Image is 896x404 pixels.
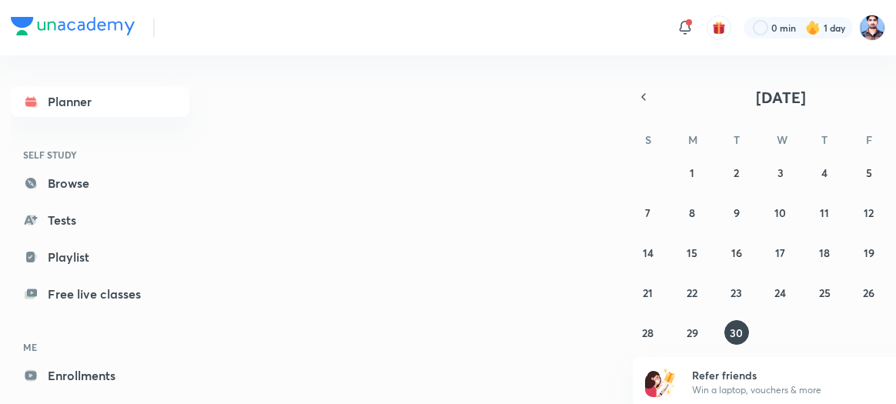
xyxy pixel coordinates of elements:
a: Playlist [11,242,189,272]
img: avatar [712,21,726,35]
h6: SELF STUDY [11,142,189,168]
button: September 15, 2025 [680,240,704,265]
button: September 19, 2025 [857,240,881,265]
span: [DATE] [756,87,806,108]
abbr: Sunday [645,132,651,147]
abbr: September 9, 2025 [734,205,740,220]
abbr: Monday [688,132,697,147]
abbr: September 25, 2025 [819,285,831,300]
a: Enrollments [11,360,189,391]
button: September 2, 2025 [724,160,749,185]
button: September 28, 2025 [636,320,660,345]
a: Company Logo [11,17,135,39]
abbr: September 30, 2025 [730,326,743,340]
button: September 14, 2025 [636,240,660,265]
abbr: Wednesday [777,132,787,147]
button: September 4, 2025 [812,160,837,185]
abbr: Tuesday [734,132,740,147]
button: September 11, 2025 [812,200,837,225]
button: September 5, 2025 [857,160,881,185]
button: September 8, 2025 [680,200,704,225]
abbr: September 8, 2025 [689,205,695,220]
abbr: September 3, 2025 [777,165,784,180]
abbr: Thursday [821,132,827,147]
img: Irfan Qurashi [859,15,885,41]
abbr: September 17, 2025 [775,245,785,260]
a: Browse [11,168,189,199]
button: September 30, 2025 [724,320,749,345]
button: September 3, 2025 [768,160,793,185]
a: Free live classes [11,279,189,309]
a: Tests [11,205,189,235]
button: September 26, 2025 [857,280,881,305]
button: September 21, 2025 [636,280,660,305]
button: avatar [707,15,731,40]
button: September 16, 2025 [724,240,749,265]
button: September 22, 2025 [680,280,704,305]
button: September 12, 2025 [857,200,881,225]
button: September 10, 2025 [768,200,793,225]
abbr: September 10, 2025 [774,205,786,220]
abbr: Friday [866,132,872,147]
abbr: September 11, 2025 [820,205,829,220]
abbr: September 29, 2025 [687,326,698,340]
button: September 29, 2025 [680,320,704,345]
abbr: September 23, 2025 [731,285,742,300]
a: Planner [11,86,189,117]
button: September 17, 2025 [768,240,793,265]
button: September 24, 2025 [768,280,793,305]
p: Win a laptop, vouchers & more [692,383,881,397]
img: referral [645,366,676,397]
abbr: September 28, 2025 [642,326,654,340]
abbr: September 26, 2025 [863,285,874,300]
button: September 1, 2025 [680,160,704,185]
abbr: September 15, 2025 [687,245,697,260]
abbr: September 21, 2025 [643,285,653,300]
abbr: September 16, 2025 [731,245,742,260]
h6: ME [11,334,189,360]
abbr: September 12, 2025 [864,205,874,220]
button: September 18, 2025 [812,240,837,265]
abbr: September 4, 2025 [821,165,827,180]
h6: Refer friends [692,367,881,383]
abbr: September 14, 2025 [643,245,654,260]
button: September 25, 2025 [812,280,837,305]
abbr: September 1, 2025 [690,165,694,180]
button: September 7, 2025 [636,200,660,225]
button: September 23, 2025 [724,280,749,305]
abbr: September 7, 2025 [645,205,650,220]
abbr: September 19, 2025 [864,245,874,260]
abbr: September 22, 2025 [687,285,697,300]
abbr: September 24, 2025 [774,285,786,300]
button: September 9, 2025 [724,200,749,225]
abbr: September 18, 2025 [819,245,830,260]
abbr: September 2, 2025 [734,165,739,180]
img: streak [805,20,821,35]
abbr: September 5, 2025 [866,165,872,180]
img: Company Logo [11,17,135,35]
